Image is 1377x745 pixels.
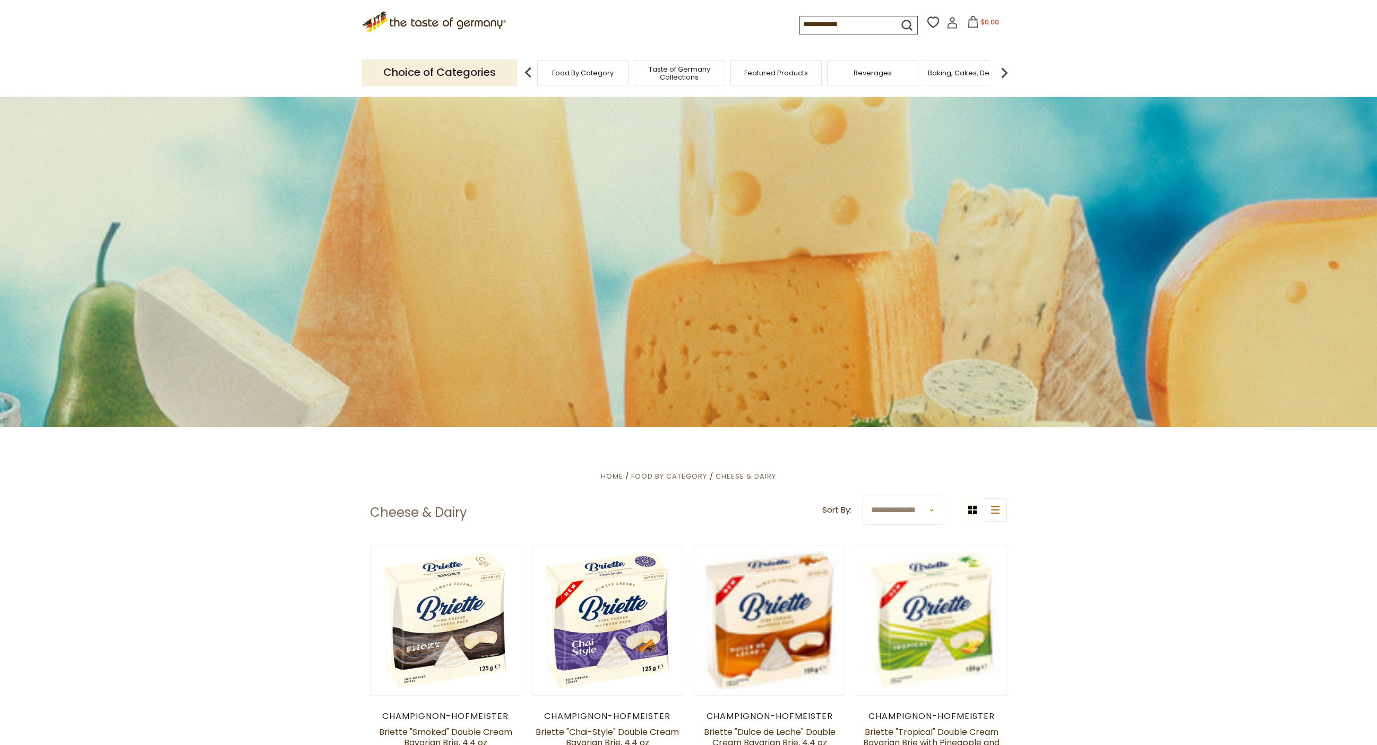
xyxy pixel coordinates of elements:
a: Home [601,471,623,481]
img: Briette "Dulce de Leche" Double Cream Bavarian Brie, 4.4 oz [694,545,845,696]
a: Taste of Germany Collections [637,65,722,81]
button: $0.00 [960,16,1005,32]
a: Beverages [854,69,892,77]
div: Champignon-Hofmeister [532,711,683,722]
a: Cheese & Dairy [716,471,776,481]
div: Champignon-Hofmeister [694,711,845,722]
a: Food By Category [631,471,707,481]
a: Baking, Cakes, Desserts [928,69,1010,77]
div: Champignon-Hofmeister [370,711,521,722]
img: Briette "Tropical" Double Cream Bavarian Brie with Pineapple and Mango, 4.4 oz [856,545,1006,696]
label: Sort By: [822,504,851,517]
img: Briette "Smoked" Double Cream Bavarian Brie, 4.4 oz [371,545,521,696]
img: next arrow [994,62,1015,83]
img: Briette "Chai-Style" Double Cream Bavarian Brie, 4.4 oz [532,545,683,696]
span: $0.00 [981,18,999,27]
a: Food By Category [552,69,614,77]
h1: Cheese & Dairy [370,505,467,521]
p: Choice of Categories [362,59,517,85]
a: Featured Products [744,69,808,77]
div: Champignon-Hofmeister [856,711,1007,722]
img: previous arrow [518,62,539,83]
